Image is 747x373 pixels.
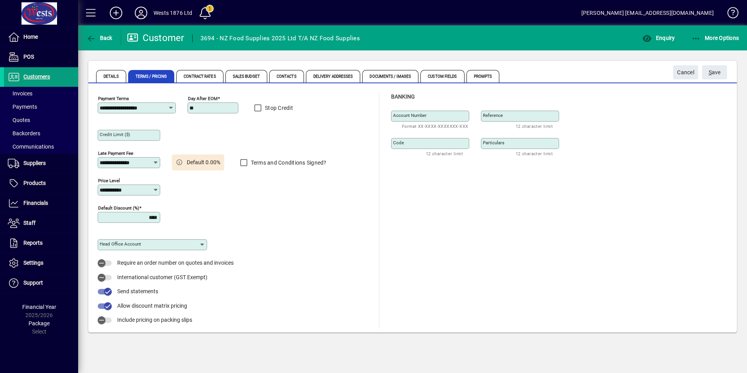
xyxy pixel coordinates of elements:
span: Invoices [8,90,32,97]
span: Settings [23,260,43,266]
button: Add [104,6,129,20]
a: Settings [4,253,78,273]
a: Payments [4,100,78,113]
mat-label: Credit Limit ($) [100,132,130,137]
mat-label: Particulars [483,140,504,145]
span: Default 0.00% [187,158,220,167]
a: Home [4,27,78,47]
button: Enquiry [640,31,677,45]
span: Home [23,34,38,40]
span: Documents / Images [362,70,418,82]
span: Reports [23,240,43,246]
span: Customers [23,74,50,80]
span: Financials [23,200,48,206]
span: ave [709,66,721,79]
a: Financials [4,194,78,213]
a: Staff [4,213,78,233]
span: Require an order number on quotes and invoices [117,260,234,266]
span: Cancel [677,66,694,79]
span: Prompts [466,70,500,82]
span: Support [23,280,43,286]
mat-label: Account number [393,113,427,118]
button: Save [702,65,727,79]
mat-hint: 12 character limit [426,149,463,158]
span: Financial Year [22,304,56,310]
span: Suppliers [23,160,46,166]
span: Backorders [8,130,40,136]
span: Include pricing on packing slips [117,317,192,323]
button: Cancel [673,65,698,79]
span: Contacts [269,70,304,82]
a: Backorders [4,127,78,140]
mat-label: Late Payment Fee [98,151,133,156]
span: Communications [8,143,54,150]
span: Staff [23,220,36,226]
span: Enquiry [642,35,675,41]
button: Profile [129,6,154,20]
span: Back [86,35,113,41]
span: Details [96,70,126,82]
span: Contract Rates [176,70,223,82]
mat-label: Head Office Account [100,241,141,247]
mat-label: Day after EOM [188,96,218,101]
a: Invoices [4,87,78,100]
button: More Options [690,31,741,45]
label: Terms and Conditions Signed? [249,159,327,167]
div: [PERSON_NAME] [EMAIL_ADDRESS][DOMAIN_NAME] [581,7,714,19]
mat-label: Payment Terms [98,96,129,101]
span: More Options [692,35,739,41]
span: International customer (GST Exempt) [117,274,207,280]
span: Custom Fields [420,70,464,82]
a: Support [4,273,78,293]
a: Reports [4,233,78,253]
span: Products [23,180,46,186]
span: Delivery Addresses [306,70,361,82]
a: Quotes [4,113,78,127]
div: 3694 - NZ Food Supplies 2025 Ltd T/A NZ Food Supplies [200,32,360,45]
app-page-header-button: Back [78,31,121,45]
mat-hint: Format XX-XXXX-XXXXXXX-XXX [402,122,468,131]
span: S [709,69,712,75]
span: Allow discount matrix pricing [117,303,187,309]
a: Suppliers [4,154,78,173]
mat-label: Code [393,140,404,145]
span: Package [29,320,50,326]
mat-hint: 12 character limit [516,149,553,158]
span: Payments [8,104,37,110]
mat-label: Price Level [98,178,120,183]
mat-label: Reference [483,113,503,118]
a: Communications [4,140,78,153]
span: Sales Budget [225,70,267,82]
span: Banking [391,93,415,100]
label: Stop Credit [263,104,293,112]
div: Customer [127,32,184,44]
div: Wests 1876 Ltd [154,7,192,19]
mat-label: Default Discount (%) [98,205,139,211]
mat-hint: 12 character limit [516,122,553,131]
a: Products [4,174,78,193]
span: POS [23,54,34,60]
button: Back [84,31,114,45]
span: Send statements [117,288,158,294]
span: Quotes [8,117,30,123]
a: POS [4,47,78,67]
a: Knowledge Base [722,2,737,27]
span: Terms / Pricing [128,70,175,82]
